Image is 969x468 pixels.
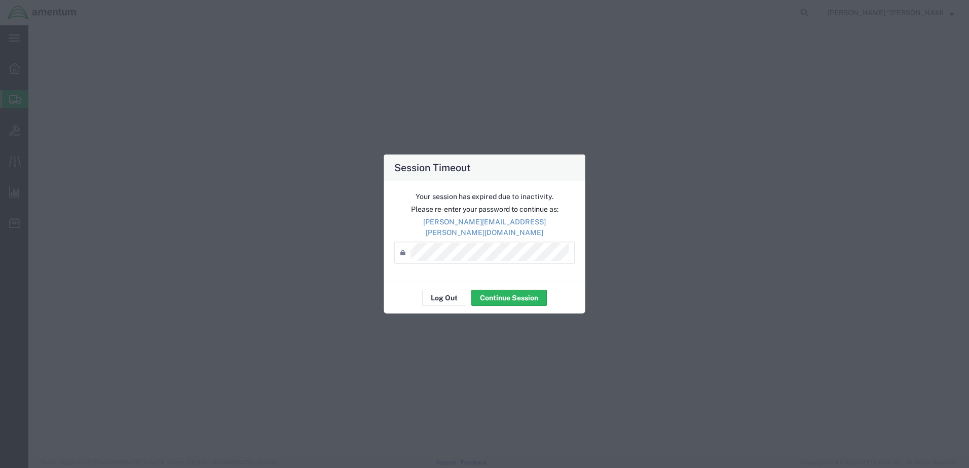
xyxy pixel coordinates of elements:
p: Your session has expired due to inactivity. [394,191,575,202]
button: Continue Session [471,290,547,306]
button: Log Out [422,290,466,306]
h4: Session Timeout [394,160,471,175]
p: Please re-enter your password to continue as: [394,204,575,215]
p: [PERSON_NAME][EMAIL_ADDRESS][PERSON_NAME][DOMAIN_NAME] [394,217,575,238]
